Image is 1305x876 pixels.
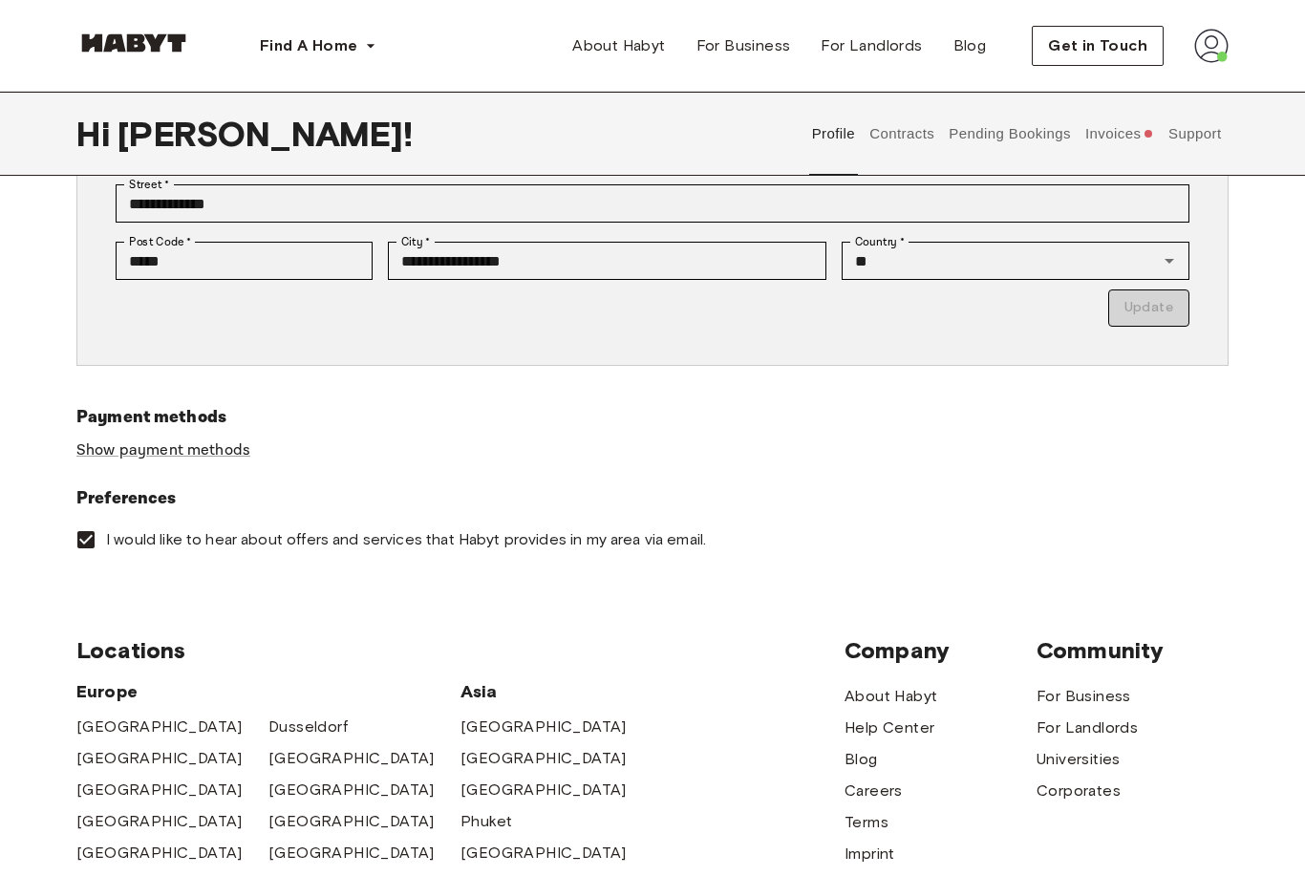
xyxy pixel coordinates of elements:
[268,810,435,833] a: [GEOGRAPHIC_DATA]
[953,34,987,57] span: Blog
[1156,247,1183,274] button: Open
[1037,685,1131,708] a: For Business
[1037,780,1121,802] a: Corporates
[76,716,243,738] a: [GEOGRAPHIC_DATA]
[129,233,192,250] label: Post Code
[460,680,652,703] span: Asia
[460,779,627,801] a: [GEOGRAPHIC_DATA]
[572,34,665,57] span: About Habyt
[245,27,392,65] button: Find A Home
[696,34,791,57] span: For Business
[855,233,905,250] label: Country
[809,92,858,176] button: Profile
[938,27,1002,65] a: Blog
[845,780,903,802] a: Careers
[76,842,243,865] a: [GEOGRAPHIC_DATA]
[76,680,460,703] span: Europe
[460,810,512,833] a: Phuket
[845,811,888,834] a: Terms
[845,748,878,771] a: Blog
[76,33,191,53] img: Habyt
[460,842,627,865] a: [GEOGRAPHIC_DATA]
[76,636,845,665] span: Locations
[76,779,243,801] a: [GEOGRAPHIC_DATA]
[845,716,934,739] a: Help Center
[805,27,937,65] a: For Landlords
[1037,716,1138,739] a: For Landlords
[947,92,1074,176] button: Pending Bookings
[118,114,413,154] span: [PERSON_NAME] !
[804,92,1229,176] div: user profile tabs
[76,114,118,154] span: Hi
[268,842,435,865] a: [GEOGRAPHIC_DATA]
[1032,26,1164,66] button: Get in Touch
[129,176,169,193] label: Street
[260,34,357,57] span: Find A Home
[76,747,243,770] a: [GEOGRAPHIC_DATA]
[76,440,250,460] a: Show payment methods
[821,34,922,57] span: For Landlords
[76,404,1229,431] h6: Payment methods
[845,843,895,865] a: Imprint
[1194,29,1229,63] img: avatar
[845,685,937,708] a: About Habyt
[845,636,1037,665] span: Company
[867,92,937,176] button: Contracts
[1037,748,1121,771] a: Universities
[268,779,435,801] a: [GEOGRAPHIC_DATA]
[401,233,431,250] label: City
[76,485,1229,512] h6: Preferences
[460,716,627,738] a: [GEOGRAPHIC_DATA]
[268,747,435,770] a: [GEOGRAPHIC_DATA]
[76,810,243,833] a: [GEOGRAPHIC_DATA]
[1082,92,1156,176] button: Invoices
[268,716,348,738] a: Dusseldorf
[681,27,806,65] a: For Business
[1048,34,1147,57] span: Get in Touch
[1166,92,1224,176] button: Support
[557,27,680,65] a: About Habyt
[106,529,706,550] span: I would like to hear about offers and services that Habyt provides in my area via email.
[1037,636,1229,665] span: Community
[460,747,627,770] a: [GEOGRAPHIC_DATA]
